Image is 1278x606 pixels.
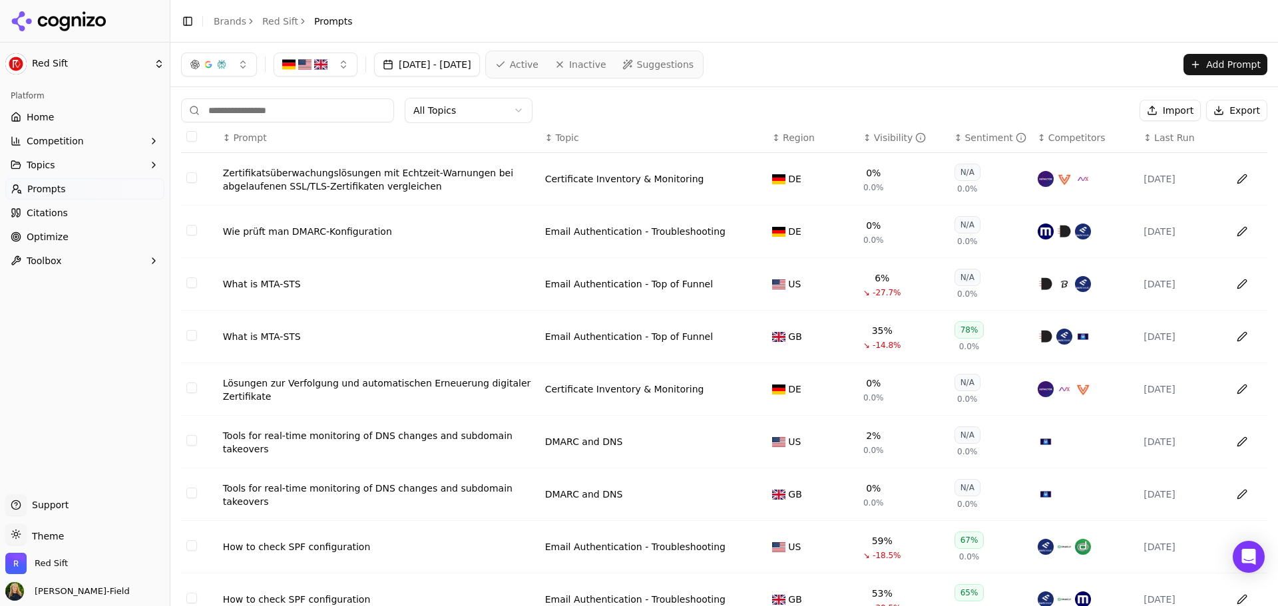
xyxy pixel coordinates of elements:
span: 0.0% [863,392,884,403]
button: [DATE] - [DATE] [374,53,480,76]
img: venafi [1056,171,1072,187]
img: GB [314,58,327,71]
a: Email Authentication - Troubleshooting [545,593,726,606]
div: [DATE] [1144,172,1216,186]
div: 0% [866,166,881,180]
img: easydmarc [1075,276,1091,292]
div: Tools for real-time monitoring of DNS changes and subdomain takeovers [223,482,534,508]
span: Active [510,58,538,71]
button: Select row 8 [186,540,197,551]
span: 0.0% [863,235,884,245]
span: 0.0% [863,182,884,193]
th: sentiment [949,123,1032,153]
button: Edit in sheet [1231,431,1253,452]
button: Open organization switcher [5,553,68,574]
button: Export [1206,100,1267,121]
div: ↕Region [772,131,853,144]
div: ↕Prompt [223,131,534,144]
span: -27.7% [873,287,901,298]
span: ↘ [863,287,870,298]
img: GB flag [772,595,785,605]
img: keyfactor [1038,171,1054,187]
a: How to check SPF configuration [223,540,534,553]
img: valimail [1038,434,1054,450]
span: Competitors [1048,131,1106,144]
img: GB flag [772,490,785,500]
span: US [788,540,801,553]
button: Competition [5,130,164,152]
img: sendmarc [1056,276,1072,292]
div: ↕Last Run [1144,131,1216,144]
img: keyfactor [1038,381,1054,397]
th: Prompt [218,123,540,153]
button: Edit in sheet [1231,379,1253,400]
span: 0.0% [959,551,980,562]
a: Prompts [5,178,164,200]
img: US flag [772,437,785,447]
a: Email Authentication - Top of Funnel [545,330,713,343]
img: powerdmarc [1056,224,1072,239]
div: N/A [955,426,980,444]
button: Select row 4 [186,330,197,341]
span: 0.0% [957,499,978,510]
div: 0% [866,219,881,232]
button: Select row 7 [186,488,197,498]
img: DE flag [772,384,785,394]
button: Edit in sheet [1231,326,1253,347]
span: 0.0% [957,184,978,194]
div: ↕Sentiment [955,131,1027,144]
button: Toolbox [5,250,164,271]
img: powerdmarc [1038,329,1054,345]
img: appviewx [1075,171,1091,187]
span: DE [788,172,801,186]
img: easydmarc [1056,329,1072,345]
a: Email Authentication - Troubleshooting [545,225,726,238]
th: Last Run [1138,123,1221,153]
div: DMARC and DNS [545,435,623,448]
a: Email Authentication - Top of Funnel [545,277,713,291]
button: Edit in sheet [1231,273,1253,295]
div: Sentiment [964,131,1026,144]
a: Inactive [548,54,613,75]
img: valimail [1075,329,1091,345]
th: Region [767,123,858,153]
span: Optimize [27,230,69,243]
img: Red Sift [5,553,27,574]
span: Prompts [27,182,66,196]
img: venafi [1075,381,1091,397]
span: Home [27,110,54,124]
a: Zertifikatsüberwachungslösungen mit Echtzeit-Warnungen bei abgelaufenen SSL/TLS-Zertifikaten verg... [223,166,534,193]
div: Certificate Inventory & Monitoring [545,172,704,186]
img: US flag [772,542,785,552]
a: Email Authentication - Troubleshooting [545,540,726,553]
a: Home [5,106,164,128]
a: Certificate Inventory & Monitoring [545,382,704,396]
a: DMARC and DNS [545,488,623,501]
div: Tools for real-time monitoring of DNS changes and subdomain takeovers [223,429,534,456]
span: GB [788,330,801,343]
span: 0.0% [957,289,978,299]
button: Edit in sheet [1231,536,1253,557]
div: N/A [955,479,980,496]
button: Open user button [5,582,130,601]
button: Edit in sheet [1231,221,1253,242]
span: GB [788,488,801,501]
div: [DATE] [1144,540,1216,553]
div: N/A [955,164,980,181]
div: [DATE] [1144,488,1216,501]
a: Active [489,54,545,75]
span: Red Sift [32,58,148,70]
a: Citations [5,202,164,224]
img: US flag [772,279,785,289]
img: appviewx [1056,381,1072,397]
button: Select row 9 [186,593,197,603]
img: dmarcian [1075,539,1091,555]
span: Competition [27,134,84,148]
